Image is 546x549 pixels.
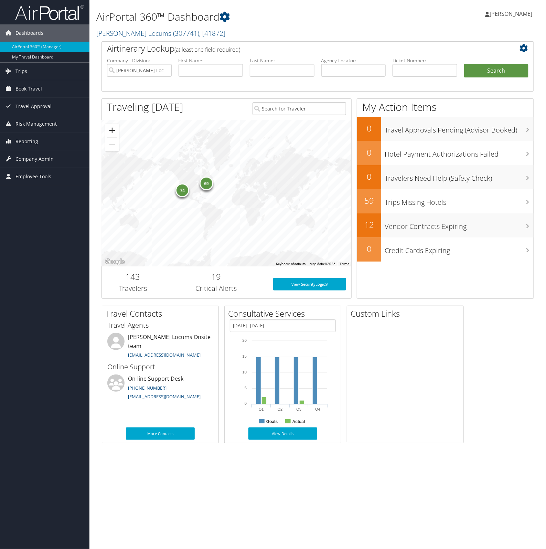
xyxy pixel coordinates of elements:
[357,189,534,213] a: 59Trips Missing Hotels
[128,385,167,391] a: [PHONE_NUMBER]
[276,262,306,266] button: Keyboard shortcuts
[385,170,534,183] h3: Travelers Need Help (Safety Check)
[357,243,381,255] h2: 0
[321,57,386,64] label: Agency Locator:
[248,427,317,440] a: View Details
[278,407,283,411] text: Q2
[292,419,305,424] text: Actual
[128,352,201,358] a: [EMAIL_ADDRESS][DOMAIN_NAME]
[253,102,346,115] input: Search for Traveler
[104,257,126,266] a: Open this area in Google Maps (opens a new window)
[357,141,534,165] a: 0Hotel Payment Authorizations Failed
[351,308,463,319] h2: Custom Links
[96,10,392,24] h1: AirPortal 360™ Dashboard
[315,407,320,411] text: Q4
[357,123,381,134] h2: 0
[385,194,534,207] h3: Trips Missing Hotels
[340,262,349,266] a: Terms (opens in new tab)
[357,147,381,158] h2: 0
[107,284,159,293] h3: Travelers
[266,419,278,424] text: Goals
[173,29,199,38] span: ( 307741 )
[104,257,126,266] img: Google
[15,150,54,168] span: Company Admin
[357,171,381,182] h2: 0
[357,117,534,141] a: 0Travel Approvals Pending (Advisor Booked)
[96,29,225,38] a: [PERSON_NAME] Locums
[310,262,335,266] span: Map data ©2025
[273,278,346,291] a: View SecurityLogic®
[105,138,119,151] button: Zoom out
[126,427,195,440] a: More Contacts
[245,386,247,390] tspan: 5
[15,168,51,185] span: Employee Tools
[199,29,225,38] span: , [ 41872 ]
[104,374,217,403] li: On-line Support Desk
[107,271,159,283] h2: 143
[357,237,534,262] a: 0Credit Cards Expiring
[105,124,119,137] button: Zoom in
[107,100,183,114] h1: Traveling [DATE]
[357,195,381,207] h2: 59
[107,57,172,64] label: Company - Division:
[485,3,539,24] a: [PERSON_NAME]
[357,213,534,237] a: 12Vendor Contracts Expiring
[357,219,381,231] h2: 12
[200,176,214,190] div: 69
[106,308,218,319] h2: Travel Contacts
[357,100,534,114] h1: My Action Items
[245,401,247,405] tspan: 0
[15,24,43,42] span: Dashboards
[15,80,42,97] span: Book Travel
[104,333,217,361] li: [PERSON_NAME] Locums Onsite team
[107,43,492,54] h2: Airtinerary Lookup
[243,354,247,358] tspan: 15
[169,284,263,293] h3: Critical Alerts
[15,133,38,150] span: Reporting
[464,64,529,78] button: Search
[385,242,534,255] h3: Credit Cards Expiring
[490,10,532,18] span: [PERSON_NAME]
[15,4,84,21] img: airportal-logo.png
[107,320,213,330] h3: Travel Agents
[128,393,201,400] a: [EMAIL_ADDRESS][DOMAIN_NAME]
[228,308,341,319] h2: Consultative Services
[385,122,534,135] h3: Travel Approvals Pending (Advisor Booked)
[297,407,302,411] text: Q3
[385,218,534,231] h3: Vendor Contracts Expiring
[385,146,534,159] h3: Hotel Payment Authorizations Failed
[15,63,27,80] span: Trips
[357,165,534,189] a: 0Travelers Need Help (Safety Check)
[393,57,457,64] label: Ticket Number:
[15,98,52,115] span: Travel Approval
[179,57,243,64] label: First Name:
[259,407,264,411] text: Q1
[174,46,240,53] span: (at least one field required)
[243,370,247,374] tspan: 10
[15,115,57,133] span: Risk Management
[107,362,213,372] h3: Online Support
[243,338,247,342] tspan: 20
[250,57,314,64] label: Last Name:
[176,183,190,197] div: 74
[169,271,263,283] h2: 19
